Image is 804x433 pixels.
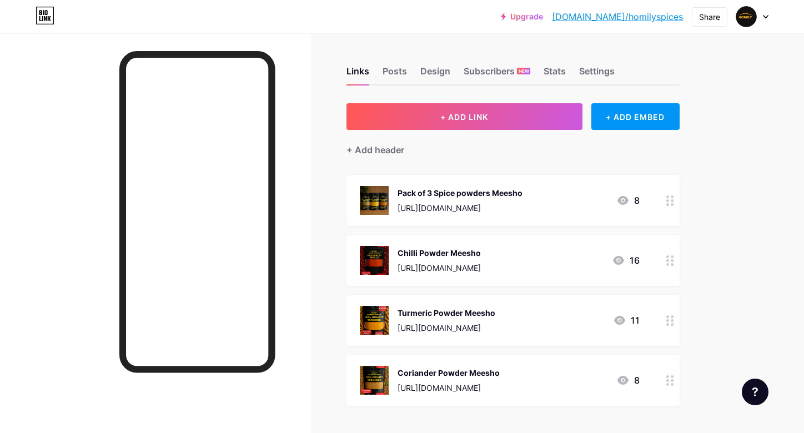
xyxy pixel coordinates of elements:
[420,64,450,84] div: Design
[398,322,495,334] div: [URL][DOMAIN_NAME]
[736,6,757,27] img: homilyspices
[616,374,640,387] div: 8
[699,11,720,23] div: Share
[360,186,389,215] img: Pack of 3 Spice powders Meesho
[464,64,530,84] div: Subscribers
[398,202,522,214] div: [URL][DOMAIN_NAME]
[360,246,389,275] img: Chilli Powder Meesho
[360,366,389,395] img: Coriander Powder Meesho
[552,10,683,23] a: [DOMAIN_NAME]/homilyspices
[398,247,481,259] div: Chilli Powder Meesho
[398,262,481,274] div: [URL][DOMAIN_NAME]
[612,254,640,267] div: 16
[360,306,389,335] img: Turmeric Powder Meesho
[501,12,543,21] a: Upgrade
[346,64,369,84] div: Links
[519,68,529,74] span: NEW
[591,103,680,130] div: + ADD EMBED
[346,103,582,130] button: + ADD LINK
[398,367,500,379] div: Coriander Powder Meesho
[398,187,522,199] div: Pack of 3 Spice powders Meesho
[398,307,495,319] div: Turmeric Powder Meesho
[398,382,500,394] div: [URL][DOMAIN_NAME]
[616,194,640,207] div: 8
[613,314,640,327] div: 11
[440,112,488,122] span: + ADD LINK
[346,143,404,157] div: + Add header
[544,64,566,84] div: Stats
[579,64,615,84] div: Settings
[383,64,407,84] div: Posts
